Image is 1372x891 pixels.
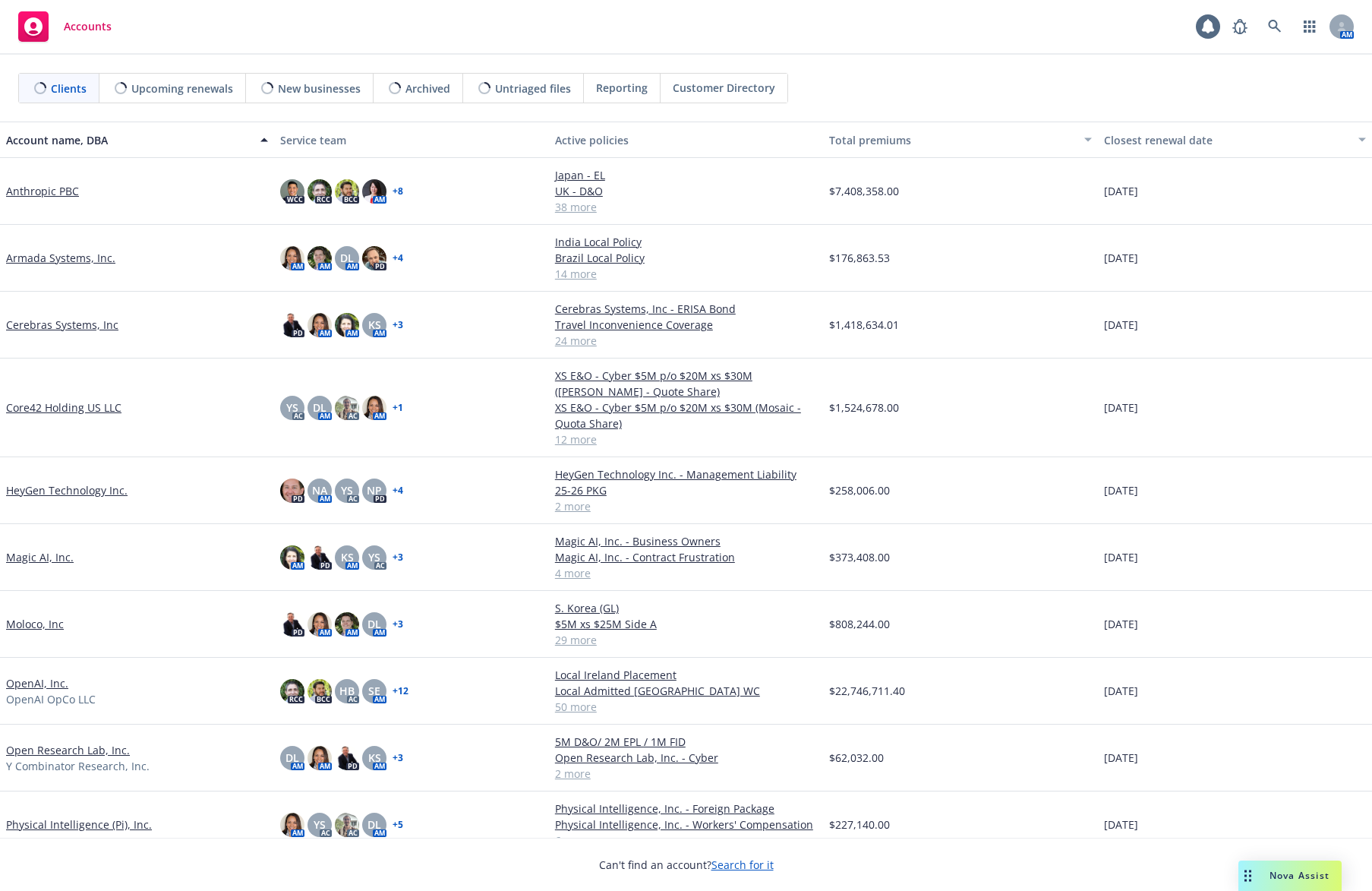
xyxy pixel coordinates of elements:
a: Open Research Lab, Inc. - Cyber [555,750,817,766]
span: Accounts [64,21,112,33]
img: photo [280,679,304,703]
a: 24 more [555,333,817,349]
div: Service team [280,132,542,148]
a: + 3 [393,553,403,562]
a: Magic AI, Inc. - Contract Frustration [555,549,817,565]
a: 2 more [555,498,817,514]
span: Untriaged files [495,81,571,96]
span: [DATE] [1104,683,1138,699]
span: $176,863.53 [829,250,890,266]
span: $373,408.00 [829,549,890,565]
img: photo [280,813,304,837]
div: Closest renewal date [1104,132,1349,148]
a: Local Admitted [GEOGRAPHIC_DATA] WC [555,683,817,699]
img: photo [308,679,332,703]
a: 12 more [555,431,817,447]
img: photo [280,313,304,337]
a: Switch app [1295,11,1325,42]
span: Y Combinator Research, Inc. [6,758,150,774]
span: $258,006.00 [829,482,890,498]
span: [DATE] [1104,750,1138,766]
img: photo [280,246,304,270]
a: Core42 Holding US LLC [6,400,121,415]
img: photo [335,313,359,337]
button: Service team [274,122,548,158]
span: NP [367,482,382,498]
a: HeyGen Technology Inc. - Management Liability [555,466,817,482]
span: Clients [51,81,87,96]
button: Total premiums [823,122,1097,158]
a: 38 more [555,199,817,215]
span: [DATE] [1104,400,1138,415]
span: [DATE] [1104,817,1138,833]
a: 5M D&O/ 2M EPL / 1M FID [555,734,817,750]
a: S. Korea (GL) [555,600,817,616]
div: Account name, DBA [6,132,251,148]
span: KS [368,317,381,333]
span: $808,244.00 [829,616,890,632]
span: [DATE] [1104,250,1138,266]
span: [DATE] [1104,549,1138,565]
img: photo [280,479,304,503]
span: OpenAI OpCo LLC [6,691,96,707]
span: [DATE] [1104,317,1138,333]
img: photo [280,545,304,570]
a: Magic AI, Inc. - Business Owners [555,533,817,549]
span: [DATE] [1104,616,1138,632]
span: [DATE] [1104,183,1138,199]
a: 25-26 PKG [555,482,817,498]
a: Anthropic PBC [6,183,79,199]
a: UK - D&O [555,183,817,199]
span: Nova Assist [1269,869,1329,882]
span: YS [314,817,326,833]
img: photo [308,313,332,337]
a: Local Ireland Placement [555,667,817,683]
span: YS [368,549,380,565]
span: HB [339,683,355,699]
div: Drag to move [1238,861,1257,891]
a: Cerebras Systems, Inc - ERISA Bond [555,301,817,317]
a: + 8 [393,187,403,196]
span: KS [368,750,381,766]
a: Physical Intelligence (Pi), Inc. [6,817,152,833]
a: Report a Bug [1225,11,1255,42]
a: Physical Intelligence, Inc. - Foreign Package [555,801,817,817]
a: XS E&O - Cyber $5M p/o $20M xs $30M (Mosaic - Quota Share) [555,400,817,431]
a: 29 more [555,632,817,648]
a: Physical Intelligence, Inc. - Workers' Compensation [555,817,817,833]
a: + 5 [393,820,403,829]
img: photo [335,746,359,770]
span: $62,032.00 [829,750,884,766]
a: + 1 [393,403,403,412]
a: + 12 [393,687,408,696]
span: DL [367,616,381,632]
a: + 4 [393,486,403,495]
a: $5M xs $25M Side A [555,616,817,632]
span: $1,524,678.00 [829,400,899,415]
a: 50 more [555,699,817,715]
a: OpenAI, Inc. [6,675,68,691]
span: $7,408,358.00 [829,183,899,199]
span: DL [340,250,354,266]
a: Japan - EL [555,167,817,183]
span: Customer Directory [673,80,775,96]
a: Brazil Local Policy [555,250,817,266]
img: photo [362,246,386,270]
img: photo [335,396,359,420]
span: [DATE] [1104,482,1138,498]
img: photo [308,612,332,637]
a: Armada Systems, Inc. [6,250,115,266]
span: YS [341,482,353,498]
a: Moloco, Inc [6,616,64,632]
img: photo [308,545,332,570]
span: Upcoming renewals [131,81,233,96]
button: Closest renewal date [1098,122,1372,158]
div: Active policies [555,132,817,148]
span: Can't find an account? [599,857,774,873]
img: photo [308,746,332,770]
a: Magic AI, Inc. [6,549,74,565]
img: photo [335,813,359,837]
